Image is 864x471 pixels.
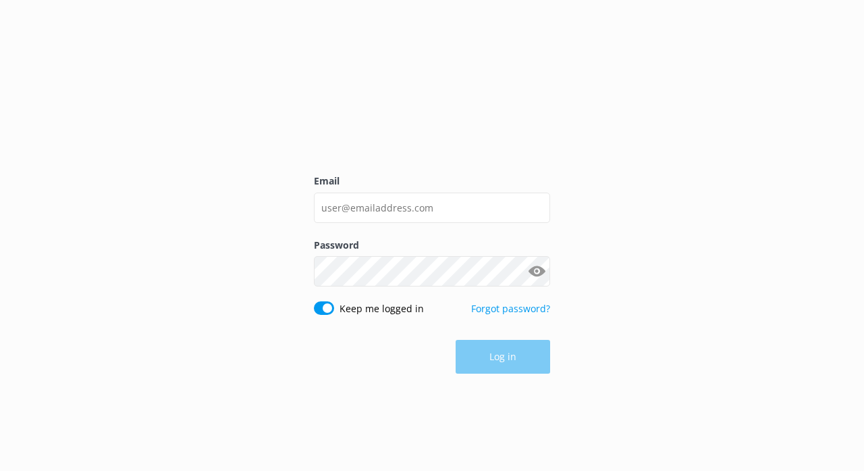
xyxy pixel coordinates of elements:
label: Email [314,174,550,189]
button: Show password [523,258,550,285]
input: user@emailaddress.com [314,193,550,223]
label: Keep me logged in [340,301,424,316]
a: Forgot password? [471,302,550,315]
label: Password [314,238,550,253]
